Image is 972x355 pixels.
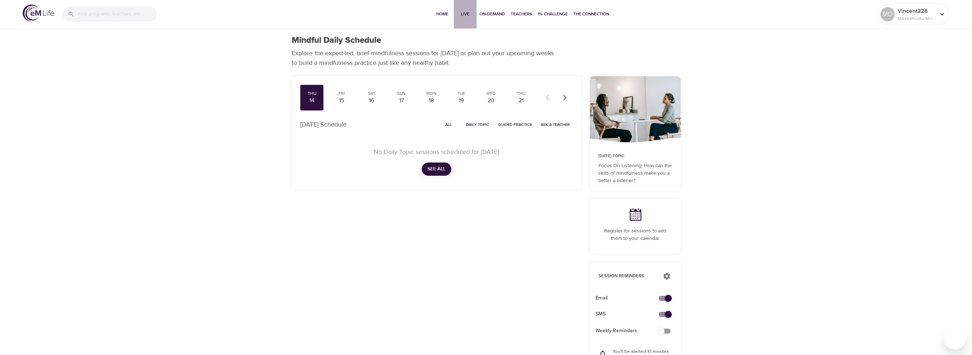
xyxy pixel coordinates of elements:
[303,91,321,97] div: Thu
[598,162,672,185] p: Focus On Listening: How can the skills of mindfulness make you a better a listener?
[437,119,460,130] button: All
[598,153,672,159] p: [DATE] Topic
[598,273,656,280] p: Session Reminders
[300,120,347,129] p: [DATE] Schedule
[333,97,350,105] div: 15
[422,163,451,176] button: See All
[898,15,935,22] p: 13449 Mindful Minutes
[482,91,500,97] div: Wed
[495,119,535,130] button: Guided Practice
[440,121,457,128] span: All
[434,10,451,18] span: Home
[303,97,321,105] div: 14
[573,10,609,18] span: The Connection
[596,294,664,302] span: Email
[393,97,410,105] div: 17
[498,121,532,128] span: Guided Practice
[596,327,664,335] span: Weekly Reminders
[422,97,440,105] div: 18
[512,97,530,105] div: 21
[333,91,350,97] div: Fri
[452,91,470,97] div: Tue
[482,97,500,105] div: 20
[457,10,474,18] span: Live
[23,5,54,21] img: logo
[292,48,559,68] p: Explore the expert-led, brief mindfulness sessions for [DATE] or plan out your upcoming weeks to ...
[452,97,470,105] div: 19
[363,97,380,105] div: 16
[541,121,570,128] span: Ask a Teacher
[596,310,664,318] span: SMS
[898,7,935,15] p: Vincent326
[538,119,573,130] button: Ask a Teacher
[393,91,410,97] div: Sun
[463,119,492,130] button: Daily Topic
[466,121,489,128] span: Daily Topic
[880,7,895,21] div: VO
[363,91,380,97] div: Sat
[78,6,157,22] input: Find programs, teachers, etc...
[538,10,568,18] span: 1% Challenge
[422,91,440,97] div: Mon
[512,91,530,97] div: Thu
[598,227,672,242] p: Register for sessions to add them to your calendar
[309,147,564,157] p: No Daily Topic sessions scheduled for [DATE]
[479,10,505,18] span: On-Demand
[427,165,446,174] span: See All
[292,35,381,46] h1: Mindful Daily Schedule
[944,326,966,349] iframe: Button to launch messaging window
[511,10,532,18] span: Teachers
